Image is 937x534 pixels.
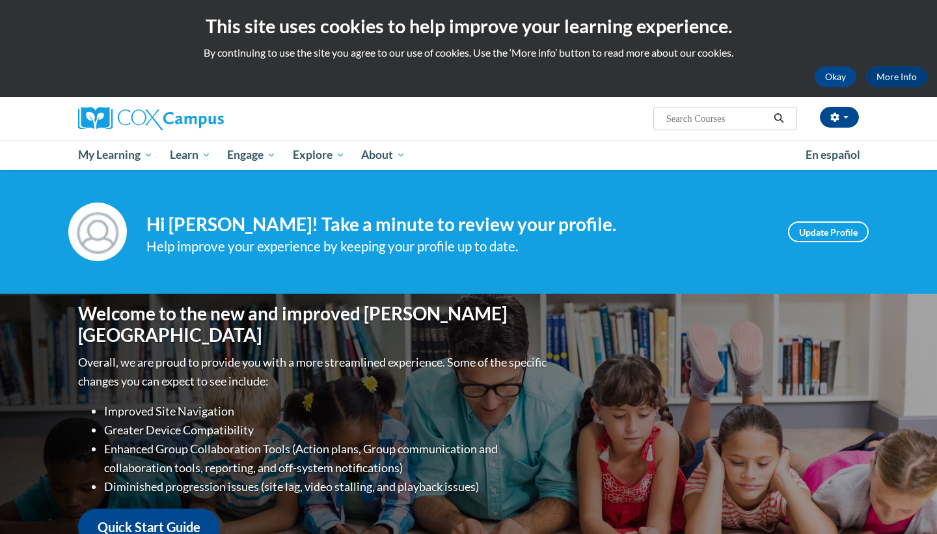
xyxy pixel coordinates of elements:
[284,140,353,170] a: Explore
[78,107,325,130] a: Cox Campus
[78,303,550,346] h1: Welcome to the new and improved [PERSON_NAME][GEOGRAPHIC_DATA]
[665,111,769,126] input: Search Courses
[104,440,550,477] li: Enhanced Group Collaboration Tools (Action plans, Group communication and collaboration tools, re...
[59,140,878,170] div: Main menu
[797,141,869,169] a: En español
[104,421,550,440] li: Greater Device Compatibility
[769,111,789,126] button: Search
[68,203,127,261] img: Profile Image
[10,46,927,60] p: By continuing to use the site you agree to our use of cookies. Use the ‘More info’ button to read...
[161,140,219,170] a: Learn
[353,140,414,170] a: About
[866,66,927,87] a: More Info
[104,402,550,421] li: Improved Site Navigation
[170,147,211,163] span: Learn
[146,214,768,236] h4: Hi [PERSON_NAME]! Take a minute to review your profile.
[78,107,224,130] img: Cox Campus
[815,66,856,87] button: Okay
[820,107,859,128] button: Account Settings
[219,140,284,170] a: Engage
[146,236,768,257] div: Help improve your experience by keeping your profile up to date.
[361,147,405,163] span: About
[788,221,869,242] a: Update Profile
[10,13,927,39] h2: This site uses cookies to help improve your learning experience.
[293,147,345,163] span: Explore
[78,353,550,391] p: Overall, we are proud to provide you with a more streamlined experience. Some of the specific cha...
[227,147,276,163] span: Engage
[104,477,550,496] li: Diminished progression issues (site lag, video stalling, and playback issues)
[78,147,153,163] span: My Learning
[806,148,860,162] span: En español
[70,140,161,170] a: My Learning
[885,482,927,524] iframe: Button to launch messaging window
